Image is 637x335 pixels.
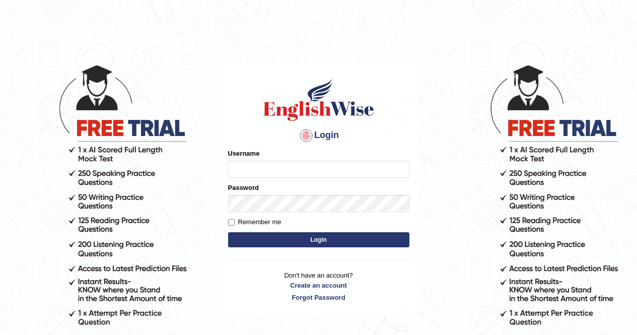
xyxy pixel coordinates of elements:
button: Login [228,232,409,247]
label: Remember me [228,217,281,227]
h4: Login [228,127,409,144]
label: Password [228,183,259,192]
input: Remember me [228,219,235,226]
a: Forgot Password [228,293,409,302]
label: Username [228,149,260,158]
img: Logo of English Wise sign in for intelligent practice with AI [261,77,376,122]
p: Don't have an account? [228,271,409,302]
a: Create an account [228,281,409,290]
